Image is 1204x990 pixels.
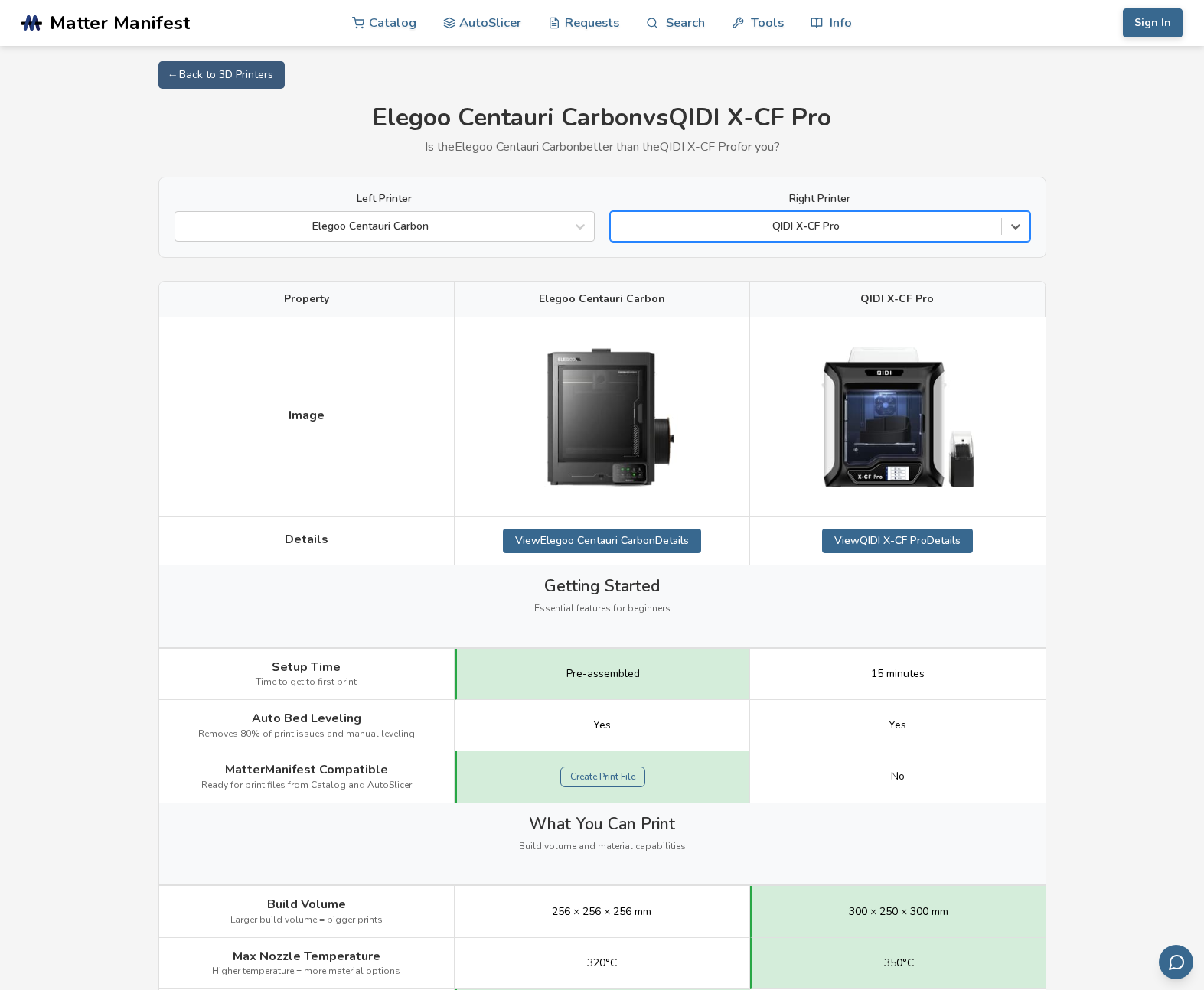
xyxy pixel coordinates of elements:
[884,957,914,969] span: 350°C
[201,780,412,791] span: Ready for print files from Catalog and AutoSlicer
[252,712,361,725] span: Auto Bed Leveling
[849,906,948,918] span: 300 × 250 × 300 mm
[566,668,640,680] span: Pre-assembled
[871,668,925,680] span: 15 minutes
[198,729,415,740] span: Removes 80% of print issues and manual leveling
[158,140,1046,154] p: Is the Elegoo Centauri Carbon better than the QIDI X-CF Pro for you?
[529,815,675,833] span: What You Can Print
[587,957,617,969] span: 320°C
[289,409,325,422] span: Image
[519,842,686,852] span: Build volume and material capabilities
[821,347,974,487] img: QIDI X-CF Pro
[610,193,1030,205] label: Right Printer
[158,61,285,89] a: ← Back to 3D Printers
[593,719,611,731] span: Yes
[230,915,383,926] span: Larger build volume = bigger prints
[525,328,678,504] img: Elegoo Centauri Carbon
[560,767,645,788] a: Create Print File
[1123,8,1183,37] button: Sign In
[212,966,400,977] span: Higher temperature = more material options
[1159,945,1193,979] button: Send feedback via email
[225,763,388,777] span: MatterManifest Compatible
[552,906,651,918] span: 256 × 256 × 256 mm
[534,604,671,614] span: Essential features for beginners
[183,220,186,233] input: Elegoo Centauri Carbon
[272,660,341,674] span: Setup Time
[50,12,190,34] span: Matter Manifest
[860,293,934,305] span: QIDI X-CF Pro
[822,529,973,553] a: ViewQIDI X-CF ProDetails
[285,532,328,546] span: Details
[175,193,595,205] label: Left Printer
[889,719,906,731] span: Yes
[256,677,357,688] span: Time to get to first print
[891,770,905,783] span: No
[267,897,346,911] span: Build Volume
[233,949,380,963] span: Max Nozzle Temperature
[158,104,1046,132] h1: Elegoo Centauri Carbon vs QIDI X-CF Pro
[284,293,329,305] span: Property
[503,529,701,553] a: ViewElegoo Centauri CarbonDetails
[544,577,660,595] span: Getting Started
[539,293,665,305] span: Elegoo Centauri Carbon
